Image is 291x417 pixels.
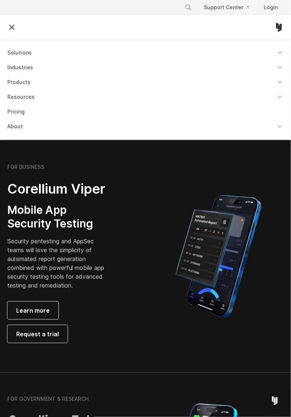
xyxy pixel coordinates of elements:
div: Navigation Menu [3,46,288,133]
h3: Mobile App Security Testing [7,203,110,231]
a: Industries [3,61,288,74]
div: Navigation Menu [179,1,284,14]
a: Login [258,1,284,14]
span: Learn more [16,306,50,315]
button: Search [182,1,195,14]
p: Security pentesting and AppSec teams will love the simplicity of automated report generation comb... [7,237,110,290]
a: Pricing [3,105,288,118]
a: Support Center [198,1,255,14]
a: Corellium Home [274,23,284,32]
h2: Corellium Viper [7,181,110,197]
img: Corellium MATRIX automated report on iPhone showing app vulnerability test results across securit... [163,192,274,321]
a: Request a trial [7,325,68,343]
a: About [3,120,288,133]
h6: FOR GOVERNMENT & RESEARCH [7,396,89,403]
span: Request a trial [16,330,59,338]
a: Resources [3,90,288,104]
div: Open Intercom Messenger [266,392,284,410]
a: Learn more [7,302,58,319]
a: Solutions [3,46,288,59]
a: Products [3,76,288,89]
h6: FOR BUSINESS [7,164,44,170]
